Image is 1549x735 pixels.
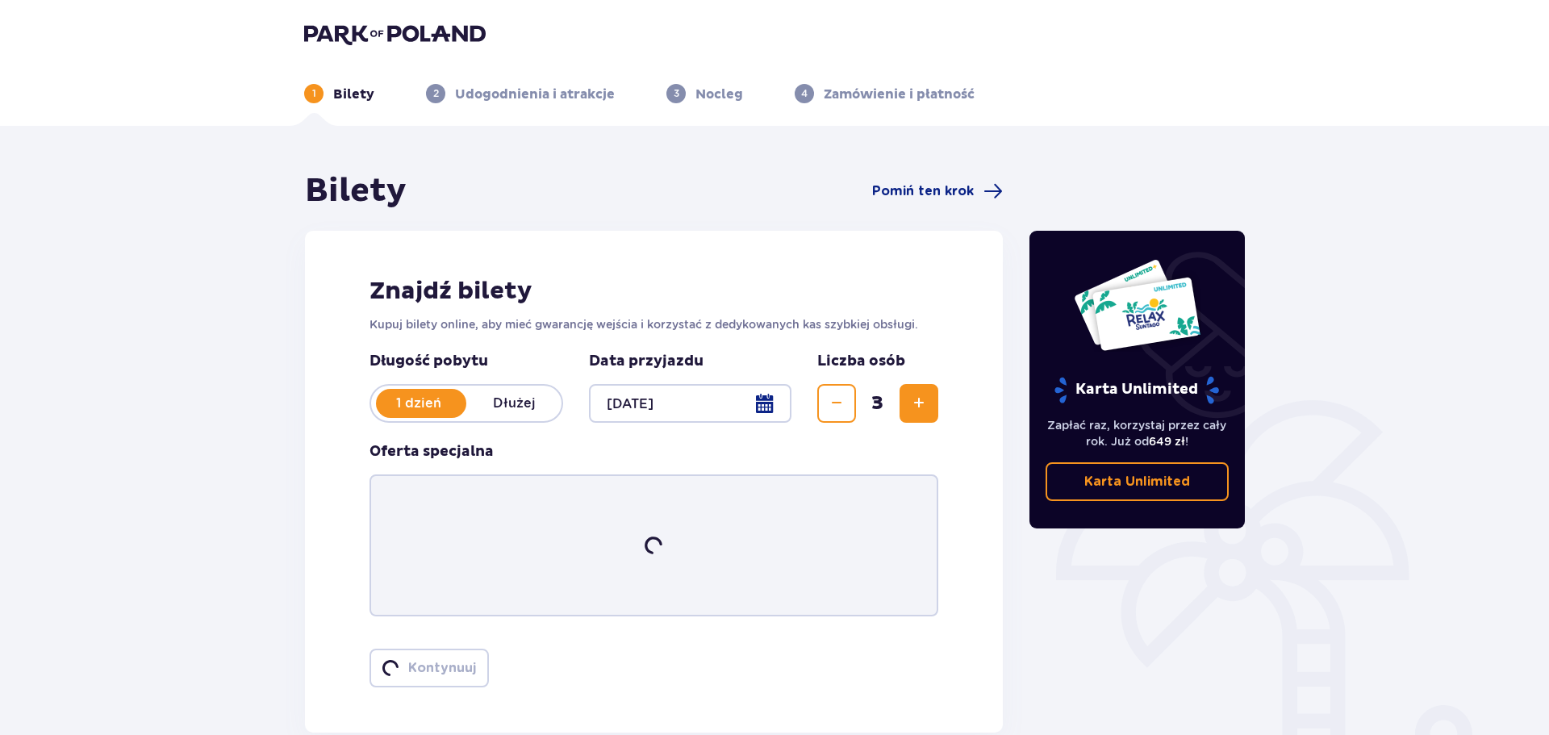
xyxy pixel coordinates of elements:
[824,86,975,103] p: Zamówienie i płatność
[1149,435,1185,448] span: 649 zł
[900,384,938,423] button: Zwiększ
[433,86,439,101] p: 2
[817,384,856,423] button: Zmniejsz
[1046,417,1230,449] p: Zapłać raz, korzystaj przez cały rok. Już od !
[426,84,615,103] div: 2Udogodnienia i atrakcje
[466,395,562,412] p: Dłużej
[817,352,905,371] p: Liczba osób
[1084,473,1190,491] p: Karta Unlimited
[333,86,374,103] p: Bilety
[1073,258,1201,352] img: Dwie karty całoroczne do Suntago z napisem 'UNLIMITED RELAX', na białym tle z tropikalnymi liśćmi...
[674,86,679,101] p: 3
[370,316,938,332] p: Kupuj bilety online, aby mieć gwarancję wejścia i korzystać z dedykowanych kas szybkiej obsługi.
[589,352,704,371] p: Data przyjazdu
[304,84,374,103] div: 1Bilety
[695,86,743,103] p: Nocleg
[370,352,563,371] p: Długość pobytu
[641,533,666,558] img: loader
[1053,376,1221,404] p: Karta Unlimited
[795,84,975,103] div: 4Zamówienie i płatność
[370,276,938,307] h2: Znajdź bilety
[1046,462,1230,501] a: Karta Unlimited
[370,649,489,687] button: loaderKontynuuj
[872,182,1003,201] a: Pomiń ten krok
[371,395,466,412] p: 1 dzień
[872,182,974,200] span: Pomiń ten krok
[304,23,486,45] img: Park of Poland logo
[408,659,476,677] p: Kontynuuj
[666,84,743,103] div: 3Nocleg
[370,442,494,461] h3: Oferta specjalna
[381,658,400,678] img: loader
[305,171,407,211] h1: Bilety
[312,86,316,101] p: 1
[801,86,808,101] p: 4
[859,391,896,416] span: 3
[455,86,615,103] p: Udogodnienia i atrakcje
